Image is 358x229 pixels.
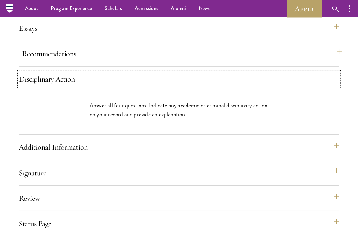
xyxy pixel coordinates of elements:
[19,21,339,36] button: Essays
[19,191,339,206] button: Review
[19,72,339,87] button: Disciplinary Action
[90,101,268,119] p: Answer all four questions. Indicate any academic or criminal disciplinary action on your record a...
[22,46,342,61] button: Recommendations
[19,140,339,155] button: Additional Information
[19,165,339,180] button: Signature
